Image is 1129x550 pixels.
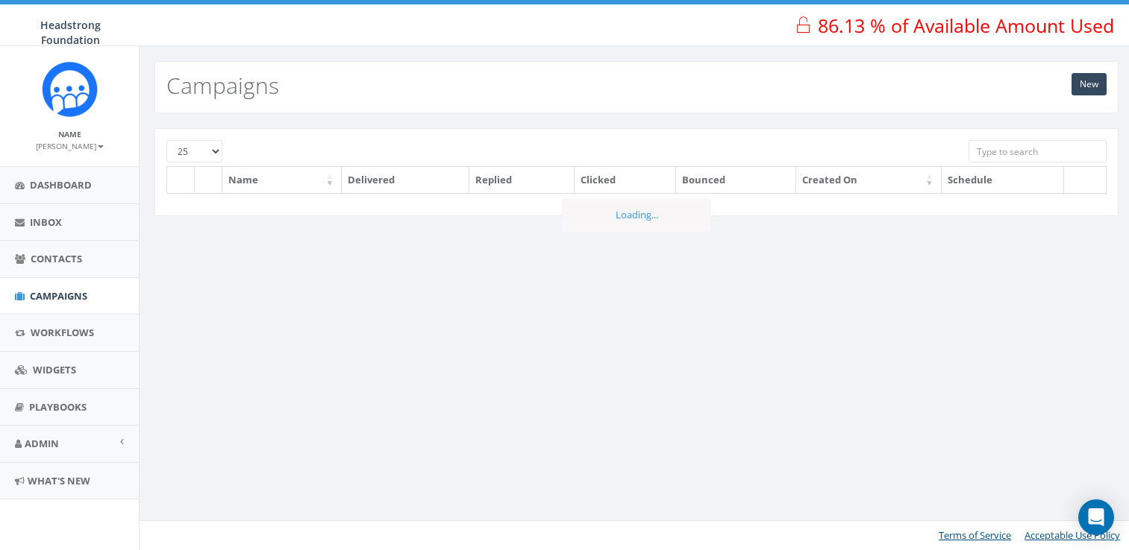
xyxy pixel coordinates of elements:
[939,528,1011,542] a: Terms of Service
[30,215,62,229] span: Inbox
[58,129,81,139] small: Name
[969,140,1107,162] input: Type to search
[25,437,59,450] span: Admin
[1025,528,1120,542] a: Acceptable Use Policy
[40,18,101,47] span: Headstrong Foundation
[33,363,76,376] span: Widgets
[796,167,942,193] th: Created On
[30,289,87,303] span: Campaigns
[28,474,90,487] span: What's New
[575,167,677,193] th: Clicked
[1078,499,1114,535] div: Open Intercom Messenger
[942,167,1064,193] th: Schedule
[222,167,342,193] th: Name
[42,61,98,117] img: Rally_platform_Icon_1.png
[30,178,92,192] span: Dashboard
[36,141,104,151] small: [PERSON_NAME]
[31,326,94,339] span: Workflows
[676,167,795,193] th: Bounced
[562,198,711,232] div: Loading...
[1072,73,1107,95] a: New
[166,73,279,98] h2: Campaigns
[469,167,575,193] th: Replied
[818,13,1114,38] span: 86.13 % of Available Amount Used
[342,167,469,193] th: Delivered
[36,139,104,152] a: [PERSON_NAME]
[31,252,82,265] span: Contacts
[29,400,87,414] span: Playbooks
